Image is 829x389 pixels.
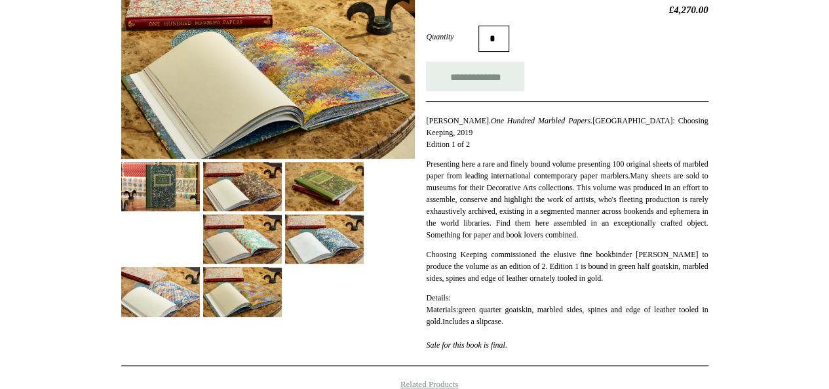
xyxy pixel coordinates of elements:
span: Presenting here a rare and finely bound volume presenting 100 original sheets of marbled paper fr... [426,159,708,180]
i: One Hundred Marbled Papers. [491,116,592,125]
span: Details: Materials: Includes a slipcase. [426,293,708,326]
em: Sale for this book is final. [426,340,507,350]
img: One Hundred Marbled Papers, John Jeffery - Edition 1 of 2 [285,215,364,264]
img: One Hundred Marbled Papers, John Jeffery - Edition 1 of 2 [285,162,364,211]
p: Choosing Keeping commissioned the elusive fine bookbinder [PERSON_NAME] to produce the volume as ... [426,249,708,284]
label: Quantity [426,31,478,43]
img: One Hundred Marbled Papers, John Jeffery - Edition 1 of 2 [121,267,200,316]
img: One Hundred Marbled Papers, John Jeffery - Edition 1 of 2 [203,162,282,211]
p: [PERSON_NAME]. [GEOGRAPHIC_DATA]: Choosing Keeping, 2019 Edition 1 of 2 [426,115,708,150]
p: Many sheets are sold to museums for their Decorative Arts collections. This volume was produced i... [426,158,708,241]
img: One Hundred Marbled Papers, John Jeffery - Edition 1 of 2 [121,162,200,211]
h2: £4,270.00 [426,4,708,16]
span: green quarter goatskin, marbled sides, spines and edge of leather tooled in gold. [426,305,708,326]
img: One Hundred Marbled Papers, John Jeffery - Edition 1 of 2 [203,215,282,264]
img: One Hundred Marbled Papers, John Jeffery - Edition 1 of 2 [203,267,282,316]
